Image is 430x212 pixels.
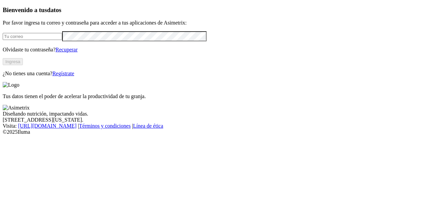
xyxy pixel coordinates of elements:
[133,123,163,129] a: Línea de ética
[3,123,427,129] div: Visita : | |
[3,117,427,123] div: [STREET_ADDRESS][US_STATE].
[3,82,19,88] img: Logo
[55,47,78,52] a: Recuperar
[3,20,427,26] p: Por favor ingresa tu correo y contraseña para acceder a tus aplicaciones de Asimetrix:
[3,71,427,77] p: ¿No tienes una cuenta?
[3,33,62,40] input: Tu correo
[3,111,427,117] div: Diseñando nutrición, impactando vidas.
[52,71,74,76] a: Regístrate
[18,123,77,129] a: [URL][DOMAIN_NAME]
[3,93,427,99] p: Tus datos tienen el poder de acelerar la productividad de tu granja.
[3,47,427,53] p: Olvidaste tu contraseña?
[3,105,30,111] img: Asimetrix
[3,6,427,14] h3: Bienvenido a tus
[3,129,427,135] div: © 2025 Iluma
[79,123,131,129] a: Términos y condiciones
[3,58,23,65] button: Ingresa
[47,6,61,13] span: datos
